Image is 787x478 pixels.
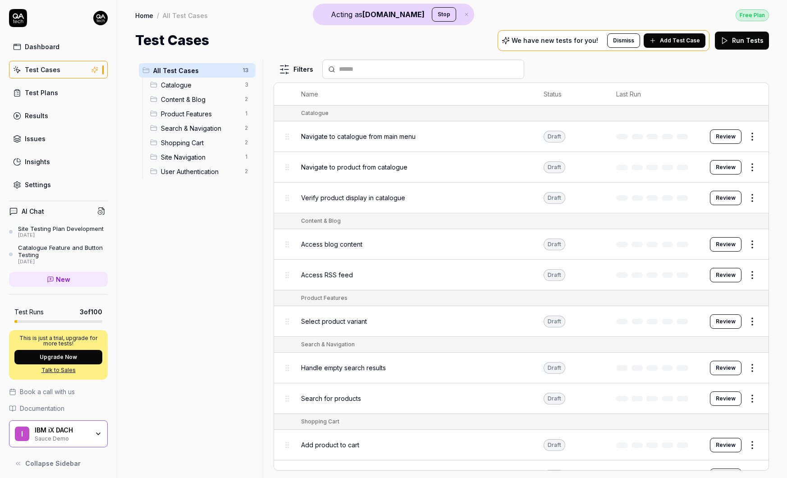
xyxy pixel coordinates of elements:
[25,42,59,51] div: Dashboard
[135,11,153,20] a: Home
[9,225,108,239] a: Site Testing Plan Development[DATE]
[93,11,108,25] img: 7ccf6c19-61ad-4a6c-8811-018b02a1b829.jpg
[274,60,319,78] button: Filters
[14,336,102,346] p: This is just a trial, upgrade for more tests!
[146,150,256,164] div: Drag to reorderSite Navigation1
[710,314,741,329] button: Review
[710,438,741,452] button: Review
[25,180,51,189] div: Settings
[607,33,640,48] button: Dismiss
[161,152,239,162] span: Site Navigation
[274,183,769,213] tr: Verify product display in catalogueDraftReview
[161,167,239,176] span: User Authentication
[644,33,705,48] button: Add Test Case
[25,111,48,120] div: Results
[35,434,89,441] div: Sauce Demo
[301,109,329,117] div: Catalogue
[9,130,108,147] a: Issues
[135,30,209,51] h1: Test Cases
[146,135,256,150] div: Drag to reorderShopping Cart2
[544,239,565,250] div: Draft
[544,316,565,327] div: Draft
[25,134,46,143] div: Issues
[607,83,701,106] th: Last Run
[710,160,741,175] button: Review
[292,83,535,106] th: Name
[544,161,565,173] div: Draft
[301,363,386,372] span: Handle empty search results
[274,260,769,290] tr: Access RSS feedDraftReview
[25,459,81,468] span: Collapse Sidebar
[710,237,741,252] button: Review
[301,239,362,249] span: Access blog content
[9,455,108,473] button: Collapse Sidebar
[535,83,607,106] th: Status
[9,404,108,413] a: Documentation
[660,37,700,45] span: Add Test Case
[544,192,565,204] div: Draft
[301,294,348,302] div: Product Features
[161,80,239,90] span: Catalogue
[20,387,75,396] span: Book a call with us
[161,138,239,147] span: Shopping Cart
[274,353,769,383] tr: Handle empty search resultsDraftReview
[146,164,256,179] div: Drag to reorderUser Authentication2
[301,394,361,403] span: Search for products
[715,32,769,50] button: Run Tests
[18,259,108,265] div: [DATE]
[18,244,108,259] div: Catalogue Feature and Button Testing
[15,427,29,441] span: I
[22,207,44,216] h4: AI Chat
[9,176,108,193] a: Settings
[544,269,565,281] div: Draft
[146,106,256,121] div: Drag to reorderProduct Features1
[274,306,769,337] tr: Select product variantDraftReview
[9,420,108,447] button: IIBM iX DACHSauce Demo
[301,270,353,280] span: Access RSS feed
[25,88,58,97] div: Test Plans
[274,430,769,460] tr: Add product to cartDraftReview
[9,272,108,287] a: New
[301,132,416,141] span: Navigate to catalogue from main menu
[710,129,741,144] a: Review
[35,426,89,434] div: IBM iX DACH
[274,121,769,152] tr: Navigate to catalogue from main menuDraftReview
[301,193,405,202] span: Verify product display in catalogue
[241,166,252,177] span: 2
[710,268,741,282] button: Review
[146,121,256,135] div: Drag to reorderSearch & Navigation2
[710,361,741,375] button: Review
[20,404,64,413] span: Documentation
[241,123,252,133] span: 2
[80,307,102,317] span: 3 of 100
[9,107,108,124] a: Results
[25,157,50,166] div: Insights
[301,440,359,450] span: Add product to cart
[239,65,252,76] span: 13
[301,217,341,225] div: Content & Blog
[736,9,769,21] button: Free Plan
[710,391,741,406] a: Review
[241,79,252,90] span: 3
[14,350,102,364] button: Upgrade Now
[432,7,456,22] button: Stop
[18,225,104,232] div: Site Testing Plan Development
[153,66,237,75] span: All Test Cases
[710,191,741,205] button: Review
[9,387,108,396] a: Book a call with us
[25,65,60,74] div: Test Cases
[9,244,108,265] a: Catalogue Feature and Button Testing[DATE]
[14,308,44,316] h5: Test Runs
[544,362,565,374] div: Draft
[9,38,108,55] a: Dashboard
[301,317,367,326] span: Select product variant
[241,94,252,105] span: 2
